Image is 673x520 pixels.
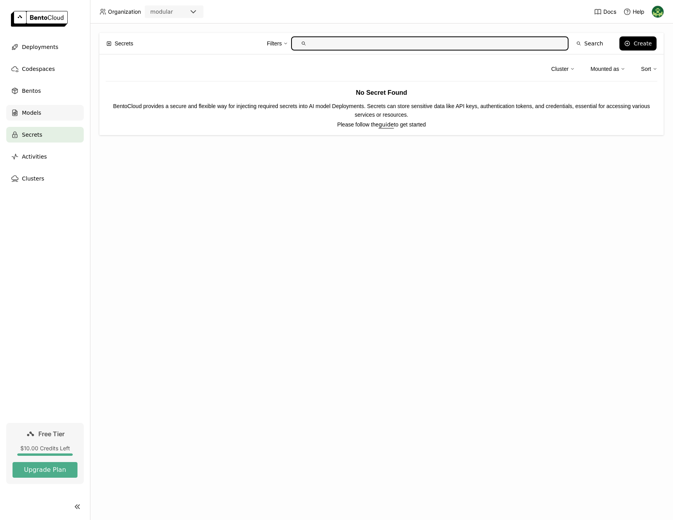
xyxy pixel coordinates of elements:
[641,65,651,73] div: Sort
[267,39,282,48] div: Filters
[115,39,133,48] span: Secrets
[590,61,625,77] div: Mounted as
[6,171,84,186] a: Clusters
[6,105,84,121] a: Models
[13,462,77,478] button: Upgrade Plan
[551,65,569,73] div: Cluster
[641,61,657,77] div: Sort
[106,120,657,129] p: Please follow the to get started
[633,8,644,15] span: Help
[22,42,58,52] span: Deployments
[623,8,644,16] div: Help
[22,86,41,96] span: Bentos
[652,6,664,18] img: Kevin Bi
[6,127,84,143] a: Secrets
[619,36,657,51] button: Create
[551,61,575,77] div: Cluster
[267,35,288,52] div: Filters
[108,8,141,15] span: Organization
[633,40,652,47] div: Create
[106,88,657,98] h3: No Secret Found
[6,149,84,164] a: Activities
[603,8,616,15] span: Docs
[22,130,42,139] span: Secrets
[572,36,608,51] button: Search
[22,152,47,161] span: Activities
[6,61,84,77] a: Codespaces
[6,423,84,484] a: Free Tier$10.00 Credits LeftUpgrade Plan
[6,39,84,55] a: Deployments
[11,11,68,27] img: logo
[594,8,616,16] a: Docs
[38,430,65,438] span: Free Tier
[22,64,55,74] span: Codespaces
[13,445,77,452] div: $10.00 Credits Left
[378,121,394,128] a: guide
[6,83,84,99] a: Bentos
[590,65,619,73] div: Mounted as
[174,8,175,16] input: Selected modular.
[150,8,173,16] div: modular
[106,102,657,119] p: BentoCloud provides a secure and flexible way for injecting required secrets into AI model Deploy...
[22,108,41,117] span: Models
[22,174,44,183] span: Clusters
